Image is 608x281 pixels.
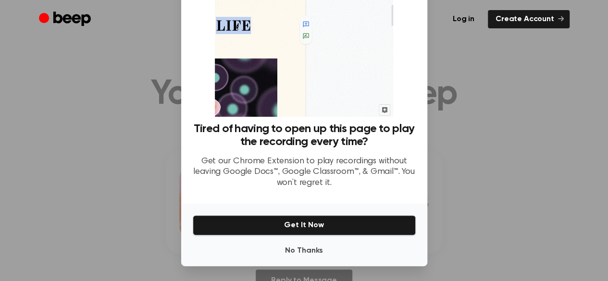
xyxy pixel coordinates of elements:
[193,156,416,189] p: Get our Chrome Extension to play recordings without leaving Google Docs™, Google Classroom™, & Gm...
[39,10,93,29] a: Beep
[193,241,416,260] button: No Thanks
[193,122,416,148] h3: Tired of having to open up this page to play the recording every time?
[445,10,482,28] a: Log in
[193,215,416,235] button: Get It Now
[488,10,570,28] a: Create Account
